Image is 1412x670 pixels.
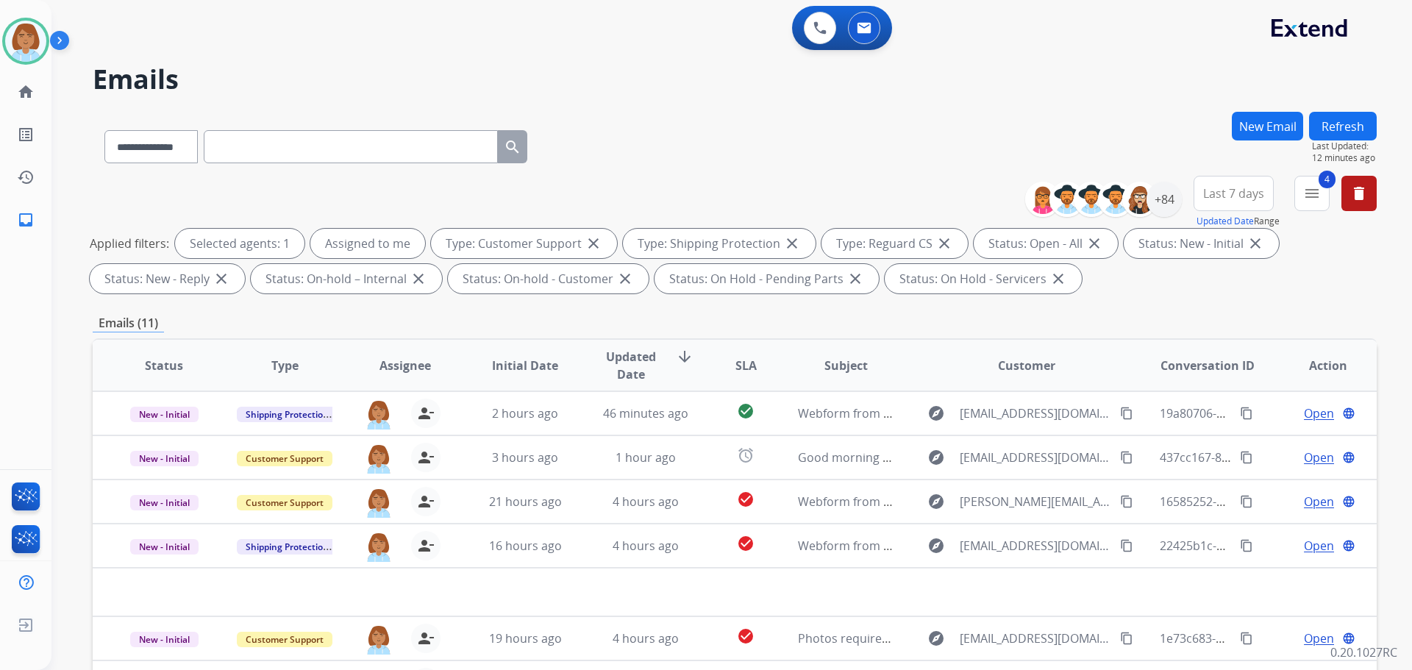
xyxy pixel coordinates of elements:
[90,264,245,293] div: Status: New - Reply
[489,493,562,510] span: 21 hours ago
[1256,340,1377,391] th: Action
[1160,493,1387,510] span: 16585252-12ad-4826-8374-141ac459b586
[504,138,521,156] mat-icon: search
[1240,495,1253,508] mat-icon: content_copy
[1240,451,1253,464] mat-icon: content_copy
[17,211,35,229] mat-icon: inbox
[489,538,562,554] span: 16 hours ago
[998,357,1055,374] span: Customer
[623,229,816,258] div: Type: Shipping Protection
[1197,215,1254,227] button: Updated Date
[410,270,427,288] mat-icon: close
[655,264,879,293] div: Status: On Hold - Pending Parts
[175,229,304,258] div: Selected agents: 1
[616,449,676,466] span: 1 hour ago
[17,126,35,143] mat-icon: list_alt
[960,630,1111,647] span: [EMAIL_ADDRESS][DOMAIN_NAME]
[237,407,338,422] span: Shipping Protection
[1232,112,1303,140] button: New Email
[1120,407,1133,420] mat-icon: content_copy
[417,537,435,555] mat-icon: person_remove
[1160,538,1387,554] span: 22425b1c-90e0-4799-8a27-53d7a285ee16
[145,357,183,374] span: Status
[1203,190,1264,196] span: Last 7 days
[935,235,953,252] mat-icon: close
[1294,176,1330,211] button: 4
[1124,229,1279,258] div: Status: New - Initial
[613,538,679,554] span: 4 hours ago
[130,451,199,466] span: New - Initial
[927,537,945,555] mat-icon: explore
[1342,407,1355,420] mat-icon: language
[616,270,634,288] mat-icon: close
[1342,632,1355,645] mat-icon: language
[737,402,755,420] mat-icon: check_circle
[489,630,562,646] span: 19 hours ago
[130,632,199,647] span: New - Initial
[237,539,338,555] span: Shipping Protection
[364,531,393,562] img: agent-avatar
[598,348,665,383] span: Updated Date
[613,493,679,510] span: 4 hours ago
[1194,176,1274,211] button: Last 7 days
[927,449,945,466] mat-icon: explore
[613,630,679,646] span: 4 hours ago
[271,357,299,374] span: Type
[1120,495,1133,508] mat-icon: content_copy
[1309,112,1377,140] button: Refresh
[1120,451,1133,464] mat-icon: content_copy
[1240,539,1253,552] mat-icon: content_copy
[960,537,1111,555] span: [EMAIL_ADDRESS][DOMAIN_NAME]
[310,229,425,258] div: Assigned to me
[1049,270,1067,288] mat-icon: close
[237,495,332,510] span: Customer Support
[1160,449,1378,466] span: 437cc167-8ae2-41c7-8fb2-7395c3a0f692
[431,229,617,258] div: Type: Customer Support
[90,235,169,252] p: Applied filters:
[364,443,393,474] img: agent-avatar
[492,405,558,421] span: 2 hours ago
[1197,215,1280,227] span: Range
[130,495,199,510] span: New - Initial
[974,229,1118,258] div: Status: Open - All
[364,399,393,430] img: agent-avatar
[251,264,442,293] div: Status: On-hold – Internal
[846,270,864,288] mat-icon: close
[417,405,435,422] mat-icon: person_remove
[1247,235,1264,252] mat-icon: close
[737,446,755,464] mat-icon: alarm
[1240,407,1253,420] mat-icon: content_copy
[885,264,1082,293] div: Status: On Hold - Servicers
[798,405,1131,421] span: Webform from [EMAIL_ADDRESS][DOMAIN_NAME] on [DATE]
[927,630,945,647] mat-icon: explore
[737,627,755,645] mat-icon: check_circle
[1304,449,1334,466] span: Open
[5,21,46,62] img: avatar
[821,229,968,258] div: Type: Reguard CS
[735,357,757,374] span: SLA
[130,539,199,555] span: New - Initial
[1160,630,1376,646] span: 1e73c683-d03f-4c2d-bdea-2f927af2f9aa
[17,168,35,186] mat-icon: history
[960,405,1111,422] span: [EMAIL_ADDRESS][DOMAIN_NAME]
[1330,644,1397,661] p: 0.20.1027RC
[1120,539,1133,552] mat-icon: content_copy
[1350,185,1368,202] mat-icon: delete
[17,83,35,101] mat-icon: home
[676,348,693,366] mat-icon: arrow_downward
[93,65,1377,94] h2: Emails
[960,493,1111,510] span: [PERSON_NAME][EMAIL_ADDRESS][DOMAIN_NAME]
[417,449,435,466] mat-icon: person_remove
[492,449,558,466] span: 3 hours ago
[960,449,1111,466] span: [EMAIL_ADDRESS][DOMAIN_NAME]
[130,407,199,422] span: New - Initial
[1342,495,1355,508] mat-icon: language
[737,491,755,508] mat-icon: check_circle
[603,405,688,421] span: 46 minutes ago
[1319,171,1336,188] span: 4
[798,493,1222,510] span: Webform from [PERSON_NAME][EMAIL_ADDRESS][DOMAIN_NAME] on [DATE]
[1147,182,1182,217] div: +84
[1304,630,1334,647] span: Open
[93,314,164,332] p: Emails (11)
[737,535,755,552] mat-icon: check_circle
